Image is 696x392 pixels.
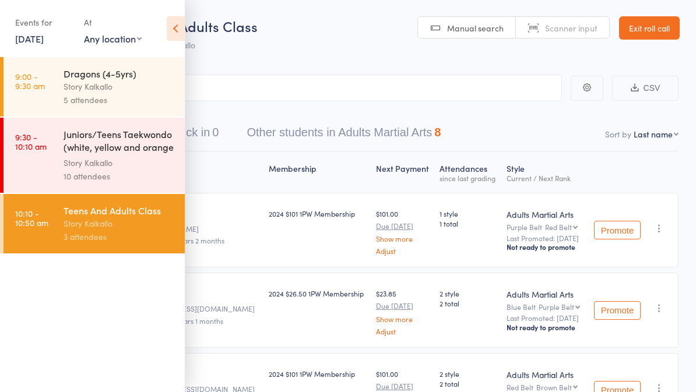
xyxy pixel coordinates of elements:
div: Teens And Adults Class [64,204,175,217]
div: Purple Belt [507,223,582,231]
small: Due [DATE] [376,302,431,310]
div: Adults Martial Arts [507,369,582,380]
div: 8 [434,126,441,139]
div: Blue Belt [507,303,582,310]
div: Last name [634,128,673,140]
a: Exit roll call [619,16,680,40]
small: Last Promoted: [DATE] [507,314,582,322]
time: 10:10 - 10:50 am [15,209,48,227]
a: Adjust [376,327,431,335]
a: Show more [376,315,431,323]
a: 9:30 -10:10 amJuniors/Teens Taekwondo (white, yellow and orange ...Story Kalkallo10 attendees [3,118,185,193]
button: CSV [612,76,679,101]
span: 2 style [440,369,497,379]
div: 2024 $101 1PW Membership [269,209,367,218]
span: 2 total [440,379,497,389]
a: Show more [376,235,431,242]
div: Style [502,157,587,188]
div: 3 attendees [64,230,175,243]
div: since last grading [440,174,497,182]
div: Juniors/Teens Taekwondo (white, yellow and orange ... [64,128,175,156]
span: 1 style [440,209,497,218]
span: 1 total [440,218,497,228]
button: Other students in Adults Martial Arts8 [247,120,441,151]
div: Adults Martial Arts [507,288,582,300]
span: Manual search [447,22,504,34]
div: Purple Belt [539,303,574,310]
div: 2024 $101 1PW Membership [269,369,367,379]
button: Promote [594,301,641,320]
div: Membership [264,157,371,188]
span: Scanner input [545,22,597,34]
div: $101.00 [376,209,431,255]
button: Promote [594,221,641,239]
span: 2 total [440,298,497,308]
div: 10 attendees [64,169,175,183]
time: 9:30 - 10:10 am [15,132,47,151]
div: Dragons (4-5yrs) [64,67,175,80]
div: Current / Next Rank [507,174,582,182]
label: Sort by [605,128,631,140]
div: Brown Belt [536,383,572,391]
div: Story Kalkallo [64,156,175,169]
div: Adults Martial Arts [507,209,582,220]
div: 0 [212,126,219,139]
div: Story Kalkallo [64,80,175,93]
div: Story Kalkallo [64,217,175,230]
div: Not ready to promote [507,323,582,332]
div: $23.85 [376,288,431,334]
input: Search by name [17,75,562,101]
a: 9:00 -9:30 amDragons (4-5yrs)Story Kalkallo5 attendees [3,57,185,116]
a: Adjust [376,247,431,255]
div: 2024 $26.50 1PW Membership [269,288,367,298]
div: Events for [15,13,72,32]
div: Any location [84,32,142,45]
a: 10:10 -10:50 amTeens And Adults ClassStory Kalkallo3 attendees [3,194,185,253]
div: Not ready to promote [507,242,582,252]
span: 2 style [440,288,497,298]
div: Red Belt [507,383,582,391]
div: At [84,13,142,32]
div: 5 attendees [64,93,175,107]
small: Last Promoted: [DATE] [507,234,582,242]
small: Due [DATE] [376,222,431,230]
small: Due [DATE] [376,382,431,390]
div: Red Belt [545,223,572,231]
div: Atten­dances [435,157,502,188]
time: 9:00 - 9:30 am [15,72,45,90]
a: [DATE] [15,32,44,45]
div: Next Payment [371,157,435,188]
